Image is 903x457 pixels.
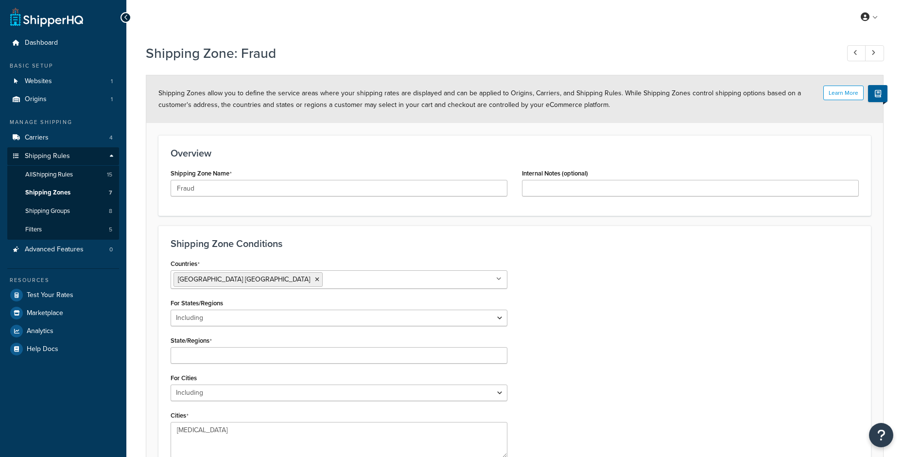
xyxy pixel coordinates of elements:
a: Next Record [865,45,884,61]
span: Dashboard [25,39,58,47]
button: Show Help Docs [868,85,887,102]
a: Help Docs [7,340,119,358]
a: Websites1 [7,72,119,90]
span: 8 [109,207,112,215]
span: 1 [111,95,113,104]
li: Filters [7,221,119,239]
a: Carriers4 [7,129,119,147]
a: Test Your Rates [7,286,119,304]
a: Shipping Groups8 [7,202,119,220]
span: 15 [107,171,112,179]
span: Shipping Groups [25,207,70,215]
a: Filters5 [7,221,119,239]
span: Shipping Zones allow you to define the service areas where your shipping rates are displayed and ... [158,88,801,110]
a: Previous Record [847,45,866,61]
label: Shipping Zone Name [171,170,232,177]
li: Shipping Zones [7,184,119,202]
li: Websites [7,72,119,90]
h3: Overview [171,148,859,158]
a: Marketplace [7,304,119,322]
li: Shipping Rules [7,147,119,240]
li: Shipping Groups [7,202,119,220]
label: For States/Regions [171,299,223,307]
label: Internal Notes (optional) [522,170,588,177]
span: Websites [25,77,52,86]
button: Open Resource Center [869,423,893,447]
span: All Shipping Rules [25,171,73,179]
button: Learn More [823,86,864,100]
span: 5 [109,226,112,234]
span: 4 [109,134,113,142]
label: Cities [171,412,189,420]
span: Origins [25,95,47,104]
span: Advanced Features [25,246,84,254]
span: 0 [109,246,113,254]
span: Test Your Rates [27,291,73,299]
a: Origins1 [7,90,119,108]
span: 7 [109,189,112,197]
h3: Shipping Zone Conditions [171,238,859,249]
li: Carriers [7,129,119,147]
label: Countries [171,260,200,268]
label: For Cities [171,374,197,382]
a: Shipping Rules [7,147,119,165]
span: Help Docs [27,345,58,353]
span: Shipping Rules [25,152,70,160]
label: State/Regions [171,337,212,345]
a: AllShipping Rules15 [7,166,119,184]
a: Shipping Zones7 [7,184,119,202]
span: Shipping Zones [25,189,70,197]
div: Manage Shipping [7,118,119,126]
span: Filters [25,226,42,234]
span: 1 [111,77,113,86]
a: Advanced Features0 [7,241,119,259]
span: Analytics [27,327,53,335]
h1: Shipping Zone: Fraud [146,44,829,63]
a: Dashboard [7,34,119,52]
li: Advanced Features [7,241,119,259]
div: Resources [7,276,119,284]
span: Carriers [25,134,49,142]
li: Origins [7,90,119,108]
span: [GEOGRAPHIC_DATA] [GEOGRAPHIC_DATA] [178,274,310,284]
a: Analytics [7,322,119,340]
div: Basic Setup [7,62,119,70]
span: Marketplace [27,309,63,317]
